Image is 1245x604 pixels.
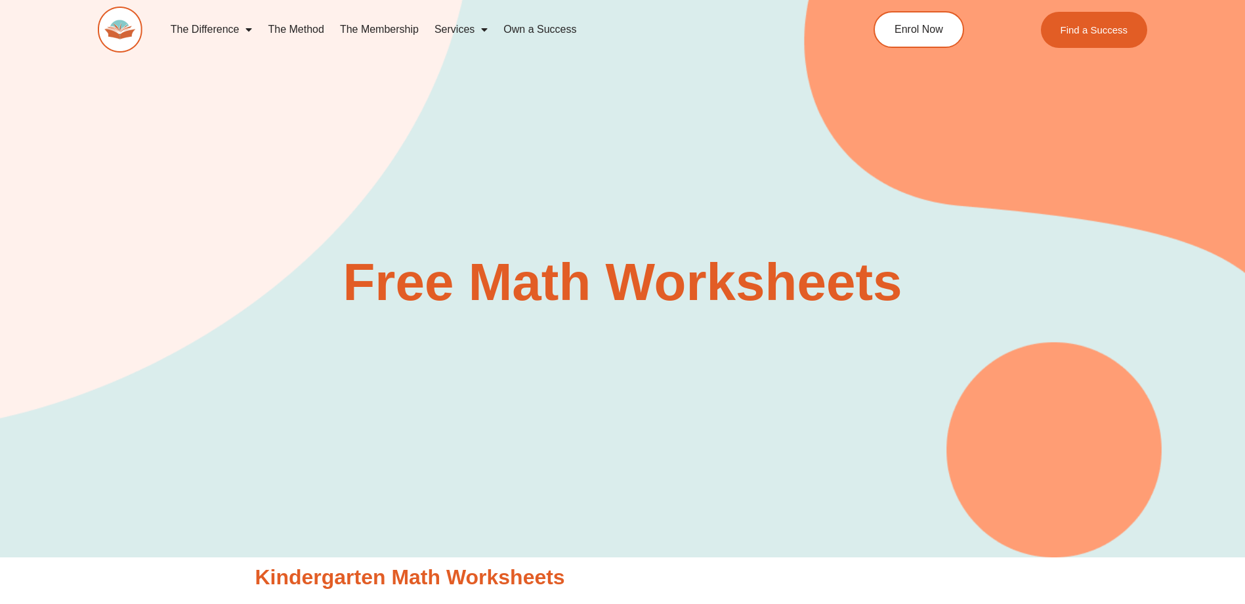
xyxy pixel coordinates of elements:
[895,24,943,35] span: Enrol Now
[260,14,331,45] a: The Method
[163,14,814,45] nav: Menu
[427,14,496,45] a: Services
[1041,12,1148,48] a: Find a Success
[496,14,584,45] a: Own a Success
[1061,25,1128,35] span: Find a Success
[249,256,997,309] h2: Free Math Worksheets
[1026,456,1245,604] iframe: Chat Widget
[163,14,261,45] a: The Difference
[332,14,427,45] a: The Membership
[255,564,990,592] h2: Kindergarten Math Worksheets
[874,11,964,48] a: Enrol Now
